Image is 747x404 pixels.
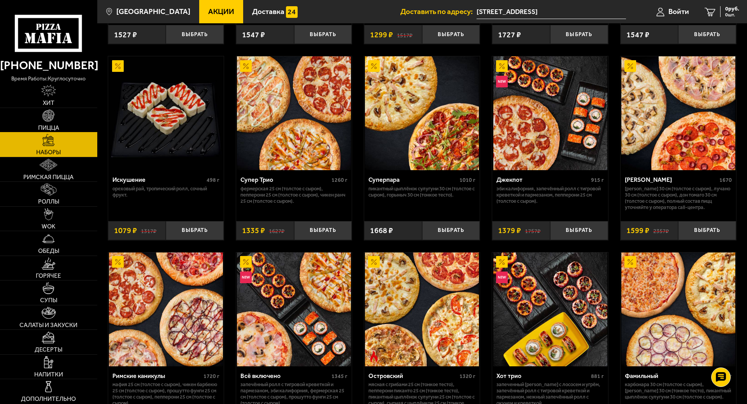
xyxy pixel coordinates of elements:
div: [PERSON_NAME] [625,176,717,183]
img: Суперпара [365,56,479,170]
p: Пикантный цыплёнок сулугуни 30 см (толстое с сыром), Горыныч 30 см (тонкое тесто). [368,186,475,198]
button: Выбрать [422,25,480,44]
img: Хет Трик [621,56,735,170]
span: Доставка [252,8,284,15]
span: 1547 ₽ [626,31,649,38]
div: Хот трио [496,372,589,380]
span: Десерты [35,347,62,353]
span: Пицца [38,125,59,131]
img: Акционный [112,256,124,268]
span: 1727 ₽ [498,31,521,38]
span: Римская пицца [23,174,74,180]
span: Напитки [34,371,63,378]
div: Всё включено [240,372,330,380]
button: Выбрать [422,221,480,240]
a: АкционныйСуперпара [364,56,480,170]
span: Войти [668,8,689,15]
span: 1079 ₽ [114,226,137,234]
a: АкционныйНовинкаХот трио [492,252,608,366]
span: 1320 г [459,373,475,380]
img: Искушение [109,56,223,170]
img: Хот трио [493,252,607,366]
span: 1010 г [459,177,475,183]
img: Акционный [624,60,636,72]
span: 1668 ₽ [370,226,393,234]
div: Джекпот [496,176,589,183]
button: Выбрать [294,221,352,240]
a: АкционныйХет Трик [621,56,736,170]
button: Выбрать [550,221,608,240]
span: Салаты и закуски [19,322,77,328]
img: Новинка [240,272,252,283]
img: Супер Трио [237,56,351,170]
span: 1345 г [331,373,347,380]
div: Римские каникулы [112,372,202,380]
span: 1720 г [203,373,219,380]
img: Акционный [368,256,380,268]
img: Острое блюдо [368,351,380,362]
img: Всё включено [237,252,351,366]
button: Выбрать [678,221,736,240]
span: Хит [43,100,54,106]
span: 915 г [591,177,604,183]
p: Фермерская 25 см (толстое с сыром), Пепперони 25 см (толстое с сыром), Чикен Ранч 25 см (толстое ... [240,186,347,204]
img: Новинка [496,272,508,283]
span: [GEOGRAPHIC_DATA] [116,8,190,15]
button: Выбрать [294,25,352,44]
input: Ваш адрес доставки [477,5,626,19]
span: 1299 ₽ [370,31,393,38]
img: 15daf4d41897b9f0e9f617042186c801.svg [286,6,298,18]
span: Наборы [36,149,61,155]
s: 1317 ₽ [141,226,156,234]
span: WOK [42,223,55,230]
span: Супы [40,297,57,303]
span: 1335 ₽ [242,226,265,234]
span: 1599 ₽ [626,226,649,234]
a: АкционныйНовинкаДжекпот [492,56,608,170]
button: Выбрать [550,25,608,44]
a: АкционныйСупер Трио [236,56,352,170]
img: Акционный [240,256,252,268]
img: Акционный [496,256,508,268]
s: 1757 ₽ [525,226,540,234]
img: Акционный [368,60,380,72]
span: Роллы [38,199,59,205]
div: Суперпара [368,176,458,183]
img: Акционный [624,256,636,268]
p: [PERSON_NAME] 30 см (толстое с сыром), Лучано 30 см (толстое с сыром), Дон Томаго 30 см (толстое ... [625,186,732,211]
span: 498 г [207,177,219,183]
s: 2357 ₽ [653,226,669,234]
s: 1627 ₽ [269,226,284,234]
img: Новинка [496,76,508,87]
span: Обеды [38,248,59,254]
div: Искушение [112,176,205,183]
div: Фамильный [625,372,714,380]
p: Эби Калифорния, Запечённый ролл с тигровой креветкой и пармезаном, Пепперони 25 см (толстое с сыр... [496,186,603,204]
p: Карбонара 30 см (толстое с сыром), [PERSON_NAME] 30 см (тонкое тесто), Пикантный цыплёнок сулугун... [625,381,732,400]
p: Ореховый рай, Тропический ролл, Сочный фрукт. [112,186,219,198]
img: Островский [365,252,479,366]
span: 1527 ₽ [114,31,137,38]
img: Акционный [240,60,252,72]
span: 1260 г [331,177,347,183]
span: Доставить по адресу: [400,8,477,15]
a: АкционныйФамильный [621,252,736,366]
a: АкционныйОстрое блюдоОстровский [364,252,480,366]
span: 881 г [591,373,604,380]
div: Супер Трио [240,176,330,183]
span: 1547 ₽ [242,31,265,38]
img: Акционный [112,60,124,72]
button: Выбрать [166,221,224,240]
div: Островский [368,372,458,380]
span: 1379 ₽ [498,226,521,234]
a: АкционныйИскушение [108,56,224,170]
span: Горячее [36,273,61,279]
span: 0 руб. [725,6,739,12]
img: Фамильный [621,252,735,366]
img: Акционный [496,60,508,72]
a: АкционныйРимские каникулы [108,252,224,366]
button: Выбрать [166,25,224,44]
span: Акции [208,8,234,15]
button: Выбрать [678,25,736,44]
span: Дополнительно [21,396,76,402]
